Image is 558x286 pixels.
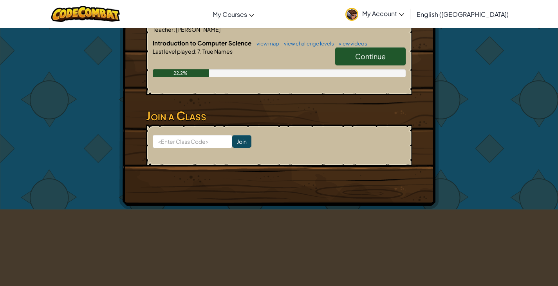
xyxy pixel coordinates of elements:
[345,8,358,21] img: avatar
[173,26,175,33] span: :
[153,69,209,77] div: 22.2%
[153,39,253,47] span: Introduction to Computer Science
[197,48,202,55] span: 7.
[341,2,408,26] a: My Account
[213,10,247,18] span: My Courses
[195,48,197,55] span: :
[362,9,404,18] span: My Account
[51,6,120,22] img: CodeCombat logo
[280,40,334,47] a: view challenge levels
[153,135,232,148] input: <Enter Class Code>
[153,26,173,33] span: Teacher
[417,10,509,18] span: English ([GEOGRAPHIC_DATA])
[413,4,513,25] a: English ([GEOGRAPHIC_DATA])
[153,48,195,55] span: Last level played
[335,40,367,47] a: view videos
[175,26,220,33] span: [PERSON_NAME]
[146,107,412,125] h3: Join a Class
[202,48,233,55] span: True Names
[253,40,279,47] a: view map
[209,4,258,25] a: My Courses
[232,135,251,148] input: Join
[355,52,386,61] span: Continue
